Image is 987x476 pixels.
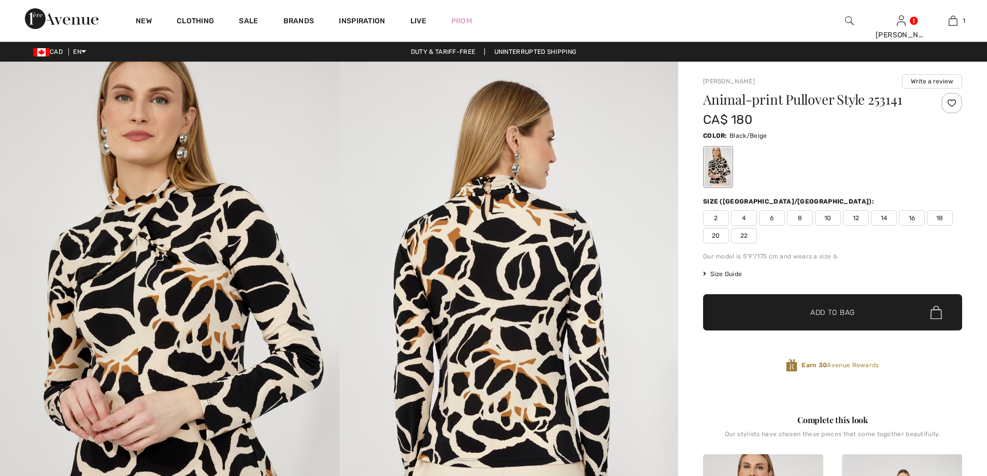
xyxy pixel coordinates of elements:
[703,228,729,243] span: 20
[339,17,385,27] span: Inspiration
[703,112,752,127] span: CA$ 180
[703,294,962,330] button: Add to Bag
[815,210,841,226] span: 10
[899,210,925,226] span: 16
[703,210,729,226] span: 2
[787,210,813,226] span: 8
[33,48,50,56] img: Canadian Dollar
[703,78,755,85] a: [PERSON_NAME]
[871,210,897,226] span: 14
[786,358,797,372] img: Avenue Rewards
[239,17,258,27] a: Sale
[451,16,472,26] a: Prom
[845,15,854,27] img: search the website
[703,414,962,426] div: Complete this look
[897,16,906,25] a: Sign In
[897,15,906,27] img: My Info
[73,48,86,55] span: EN
[949,15,957,27] img: My Bag
[703,93,919,106] h1: Animal-print Pullover Style 253141
[902,74,962,89] button: Write a review
[876,30,926,40] div: [PERSON_NAME]
[703,132,727,139] span: Color:
[731,228,757,243] span: 22
[729,132,767,139] span: Black/Beige
[931,306,942,319] img: Bag.svg
[703,252,962,261] div: Our model is 5'9"/175 cm and wears a size 6.
[177,17,214,27] a: Clothing
[703,197,876,206] div: Size ([GEOGRAPHIC_DATA]/[GEOGRAPHIC_DATA]):
[810,307,855,318] span: Add to Bag
[703,430,962,446] div: Our stylists have chosen these pieces that come together beautifully.
[963,16,965,25] span: 1
[927,210,953,226] span: 18
[843,210,869,226] span: 12
[25,8,98,29] img: 1ère Avenue
[927,15,978,27] a: 1
[731,210,757,226] span: 4
[802,360,879,370] span: Avenue Rewards
[705,148,732,186] div: Black/Beige
[802,362,827,369] strong: Earn 30
[283,17,314,27] a: Brands
[33,48,67,55] span: CAD
[410,16,426,26] a: Live
[703,269,742,279] span: Size Guide
[136,17,152,27] a: New
[759,210,785,226] span: 6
